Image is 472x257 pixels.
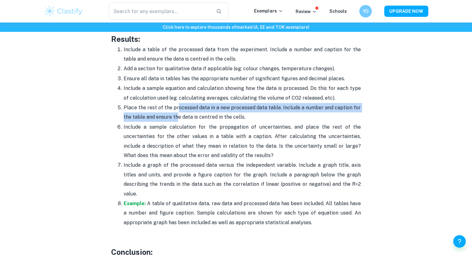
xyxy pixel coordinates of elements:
p: Add a section for qualitative data if applicable (eg: colour changes, temperature changes). [124,64,361,73]
input: Search for any exemplars... [109,2,211,20]
p: A table of qualitative data, raw data and processed data has been included. All tables have a num... [124,199,361,227]
button: UPGRADE NOW [384,6,428,17]
img: Clastify logo [44,5,83,17]
p: Exemplars [254,7,283,14]
a: Schools [329,9,347,14]
h6: Click here to explore thousands of marked IA, EE and TOK exemplars ! [1,24,471,31]
h6: YO [362,8,369,15]
a: Example: [124,200,146,206]
button: Help and Feedback [453,235,466,248]
p: Place the rest of the processed data in a new processed data table. Include a number and caption ... [124,103,361,122]
p: Include a graph of the processed data versus the independent variable. Include a graph title, axi... [124,161,361,199]
p: Include a table of the processed data from the experiment. Include a number and caption for the t... [124,45,361,64]
button: YO [359,5,372,17]
p: Include a sample equation and calculation showing how the data is processed. Do this for each typ... [124,84,361,103]
h3: Results: [111,33,361,45]
p: Include a sample calculation for the propagation of uncertainties, and place the rest of the unce... [124,122,361,161]
p: Ensure all data in tables has the appropriate number of significant figures and decimal places. [124,74,361,83]
p: Review [296,8,317,15]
